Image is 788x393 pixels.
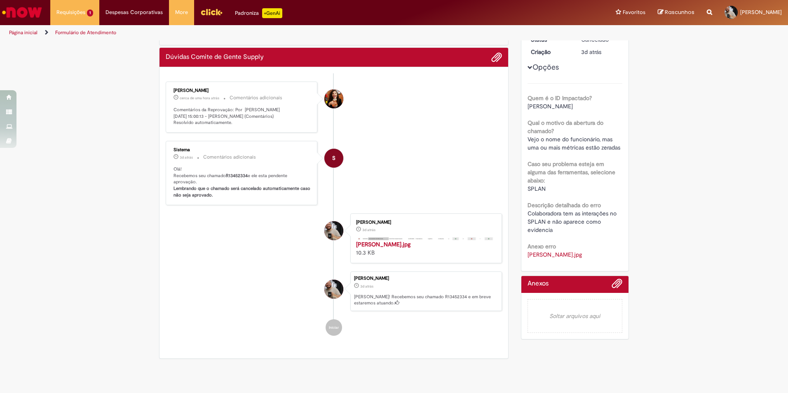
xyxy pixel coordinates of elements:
[180,155,193,160] time: 27/08/2025 13:04:37
[174,107,311,126] p: Comentários da Reprovação: Por [PERSON_NAME] [DATE] 15:00:13 - [PERSON_NAME] (Comentários) Resolv...
[180,96,219,101] span: cerca de uma hora atrás
[528,210,618,234] span: Colaboradora tem as interações no SPLAN e não aparece como evidencia
[324,149,343,168] div: System
[332,148,335,168] span: S
[581,48,601,56] span: 3d atrás
[56,8,85,16] span: Requisições
[180,96,219,101] time: 29/08/2025 15:00:13
[200,6,223,18] img: click_logo_yellow_360x200.png
[226,173,248,179] b: R13452334
[528,136,620,151] span: Vejo o nome do funcionário, mas uma ou mais métricas estão zeradas
[528,160,615,184] b: Caso seu problema esteja em alguma das ferramentas, selecione abaixo:
[581,48,601,56] time: 27/08/2025 13:04:22
[360,284,373,289] span: 3d atrás
[1,4,43,21] img: ServiceNow
[528,201,601,209] b: Descrição detalhada do erro
[166,54,264,61] h2: Dúvidas Comite de Gente Supply Histórico de tíquete
[87,9,93,16] span: 1
[665,8,694,16] span: Rascunhos
[528,243,556,250] b: Anexo erro
[528,299,623,333] em: Soltar arquivos aqui
[174,88,311,93] div: [PERSON_NAME]
[528,185,546,192] span: SPLAN
[362,227,375,232] time: 27/08/2025 13:04:17
[166,73,502,344] ul: Histórico de tíquete
[6,25,519,40] ul: Trilhas de página
[528,119,603,135] b: Qual o motivo da abertura do chamado?
[55,29,116,36] a: Formulário de Atendimento
[166,271,502,311] li: Joao Pedro Duarte Passarin
[740,9,782,16] span: [PERSON_NAME]
[623,8,645,16] span: Favoritos
[528,280,549,288] h2: Anexos
[262,8,282,18] p: +GenAi
[174,185,312,198] b: Lembrando que o chamado será cancelado automaticamente caso não seja aprovado.
[362,227,375,232] span: 3d atrás
[528,94,592,102] b: Quem é o ID Impactado?
[354,276,497,281] div: [PERSON_NAME]
[324,280,343,299] div: Joao Pedro Duarte Passarin
[528,103,573,110] span: [PERSON_NAME]
[174,147,311,152] div: Sistema
[525,48,575,56] dt: Criação
[581,48,619,56] div: 27/08/2025 13:04:22
[528,251,582,258] a: Download de Julia.jpg
[356,220,493,225] div: [PERSON_NAME]
[324,89,343,108] div: Tayna Marcia Teixeira Ferreira
[356,240,493,257] div: 10.3 KB
[174,166,311,199] p: Olá! Recebemos seu chamado e ele esta pendente aprovação.
[354,294,497,306] p: [PERSON_NAME]! Recebemos seu chamado R13452334 e em breve estaremos atuando.
[9,29,38,36] a: Página inicial
[324,221,343,240] div: Joao Pedro Duarte Passarin
[180,155,193,160] span: 3d atrás
[360,284,373,289] time: 27/08/2025 13:04:22
[203,154,256,161] small: Comentários adicionais
[235,8,282,18] div: Padroniza
[106,8,163,16] span: Despesas Corporativas
[491,52,502,63] button: Adicionar anexos
[356,241,410,248] a: [PERSON_NAME].jpg
[612,278,622,293] button: Adicionar anexos
[230,94,282,101] small: Comentários adicionais
[175,8,188,16] span: More
[658,9,694,16] a: Rascunhos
